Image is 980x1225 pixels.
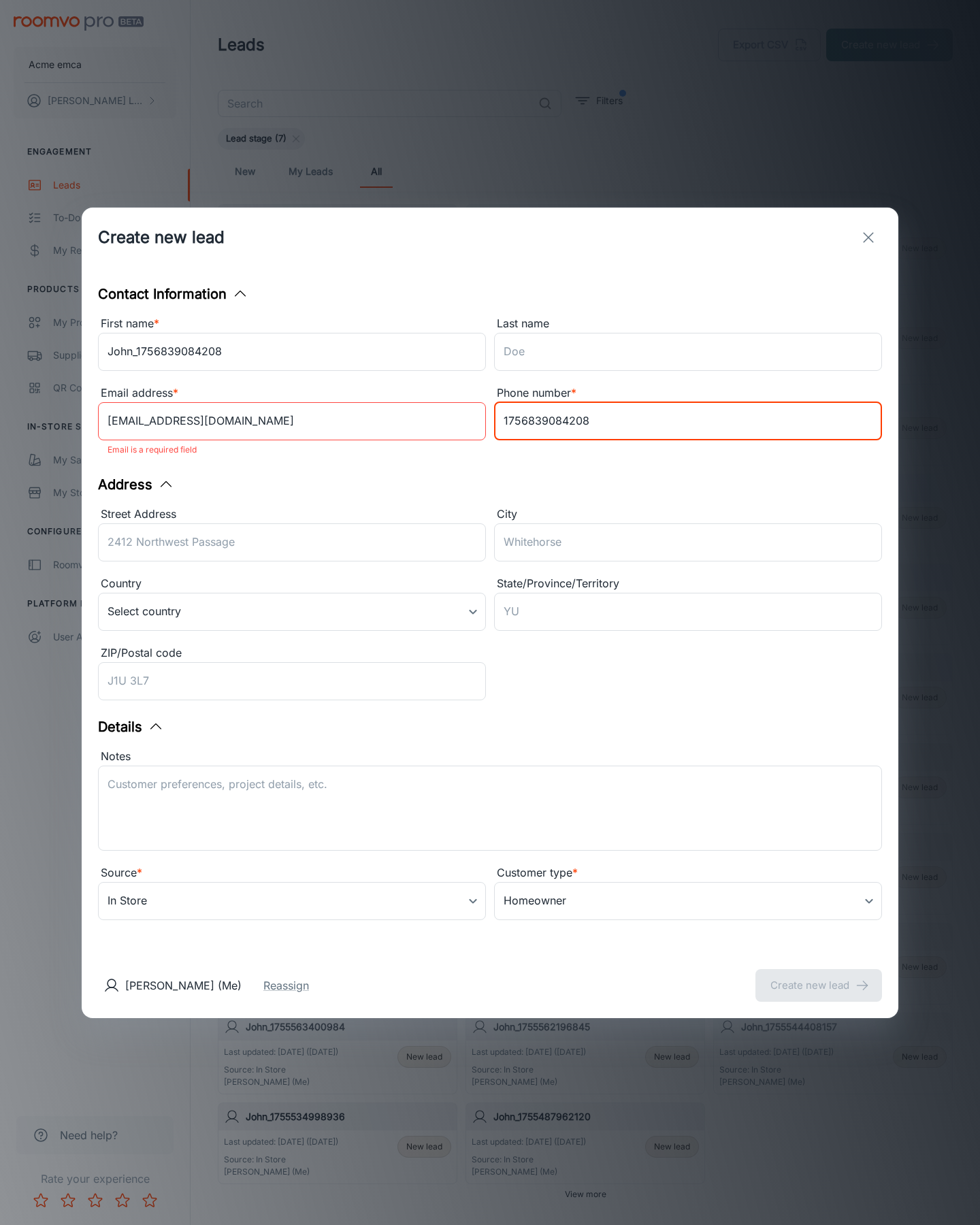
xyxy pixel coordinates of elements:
button: Reassign [263,977,309,994]
input: myname@example.com [98,402,486,440]
button: Contact Information [98,284,248,304]
div: Source [98,864,486,882]
p: Email is a required field [108,442,476,458]
h1: Create new lead [98,225,225,250]
input: Doe [494,333,882,371]
input: YU [494,593,882,631]
div: Last name [494,315,882,333]
input: Whitehorse [494,523,882,561]
div: City [494,506,882,523]
input: J1U 3L7 [98,662,486,700]
div: Notes [98,748,882,766]
input: +1 439-123-4567 [494,402,882,440]
div: Email address [98,385,486,402]
div: Customer type [494,864,882,882]
div: Phone number [494,385,882,402]
button: exit [855,224,882,251]
div: First name [98,315,486,333]
div: Street Address [98,506,486,523]
div: In Store [98,882,486,920]
div: State/Province/Territory [494,575,882,593]
p: [PERSON_NAME] (Me) [125,977,242,994]
div: Select country [98,593,486,631]
button: Details [98,717,164,737]
div: Country [98,575,486,593]
div: ZIP/Postal code [98,644,486,662]
button: Address [98,474,174,495]
input: 2412 Northwest Passage [98,523,486,561]
input: John [98,333,486,371]
div: Homeowner [494,882,882,920]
